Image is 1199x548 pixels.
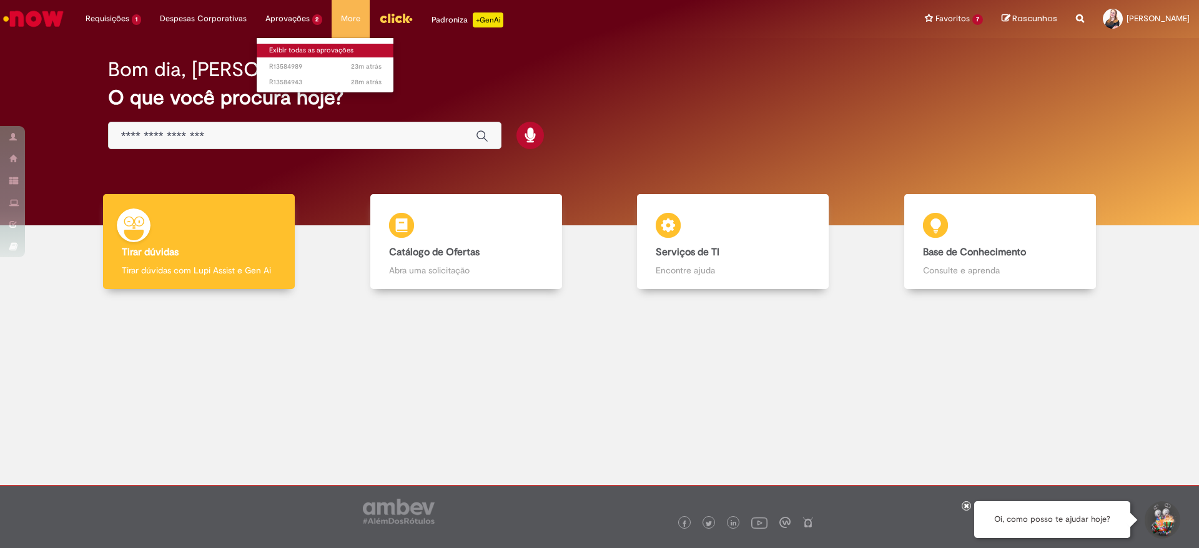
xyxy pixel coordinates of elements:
[1127,13,1190,24] span: [PERSON_NAME]
[1143,501,1180,539] button: Iniciar Conversa de Suporte
[802,517,814,528] img: logo_footer_naosei.png
[341,12,360,25] span: More
[706,521,712,527] img: logo_footer_twitter.png
[256,37,395,93] ul: Aprovações
[779,517,791,528] img: logo_footer_workplace.png
[473,12,503,27] p: +GenAi
[257,44,394,57] a: Exibir todas as aprovações
[269,62,382,72] span: R13584989
[389,246,480,258] b: Catálogo de Ofertas
[1002,13,1057,25] a: Rascunhos
[265,12,310,25] span: Aprovações
[731,520,737,527] img: logo_footer_linkedin.png
[86,12,129,25] span: Requisições
[351,77,382,87] time: 01/10/2025 10:28:15
[923,264,1077,276] p: Consulte e aprenda
[923,246,1026,258] b: Base de Conhecimento
[122,264,276,276] p: Tirar dúvidas com Lupi Assist e Gen Ai
[389,264,543,276] p: Abra uma solicitação
[312,14,323,25] span: 2
[132,14,141,25] span: 1
[363,499,435,524] img: logo_footer_ambev_rotulo_gray.png
[656,264,810,276] p: Encontre ajuda
[867,194,1134,290] a: Base de Conhecimento Consulte e aprenda
[333,194,600,290] a: Catálogo de Ofertas Abra uma solicitação
[751,514,767,531] img: logo_footer_youtube.png
[972,14,983,25] span: 7
[656,246,719,258] b: Serviços de TI
[1012,12,1057,24] span: Rascunhos
[122,246,179,258] b: Tirar dúvidas
[974,501,1130,538] div: Oi, como posso te ajudar hoje?
[351,77,382,87] span: 28m atrás
[351,62,382,71] time: 01/10/2025 10:33:37
[351,62,382,71] span: 23m atrás
[681,521,688,527] img: logo_footer_facebook.png
[1,6,66,31] img: ServiceNow
[269,77,382,87] span: R13584943
[432,12,503,27] div: Padroniza
[257,60,394,74] a: Aberto R13584989 :
[935,12,970,25] span: Favoritos
[108,87,1092,109] h2: O que você procura hoje?
[160,12,247,25] span: Despesas Corporativas
[66,194,333,290] a: Tirar dúvidas Tirar dúvidas com Lupi Assist e Gen Ai
[257,76,394,89] a: Aberto R13584943 :
[108,59,347,81] h2: Bom dia, [PERSON_NAME]
[599,194,867,290] a: Serviços de TI Encontre ajuda
[379,9,413,27] img: click_logo_yellow_360x200.png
